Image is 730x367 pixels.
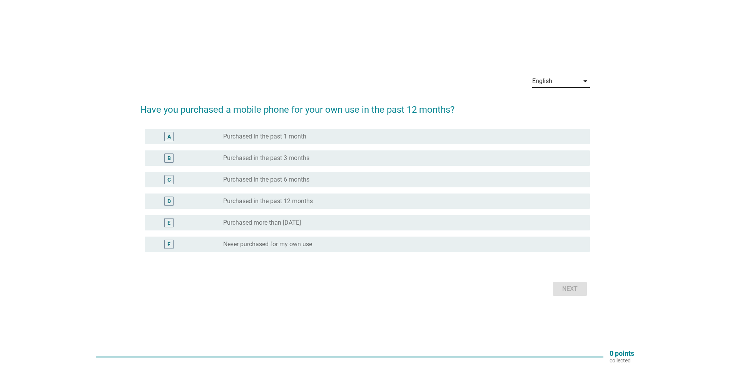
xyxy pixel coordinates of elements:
[610,357,634,364] p: collected
[532,78,552,85] div: English
[167,133,171,141] div: A
[167,154,171,162] div: B
[223,133,306,140] label: Purchased in the past 1 month
[167,176,171,184] div: C
[167,240,170,249] div: F
[223,154,309,162] label: Purchased in the past 3 months
[223,176,309,183] label: Purchased in the past 6 months
[223,219,301,227] label: Purchased more than [DATE]
[610,350,634,357] p: 0 points
[581,77,590,86] i: arrow_drop_down
[140,95,590,117] h2: Have you purchased a mobile phone for your own use in the past 12 months?
[223,240,312,248] label: Never purchased for my own use
[223,197,313,205] label: Purchased in the past 12 months
[167,197,171,205] div: D
[167,219,170,227] div: E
